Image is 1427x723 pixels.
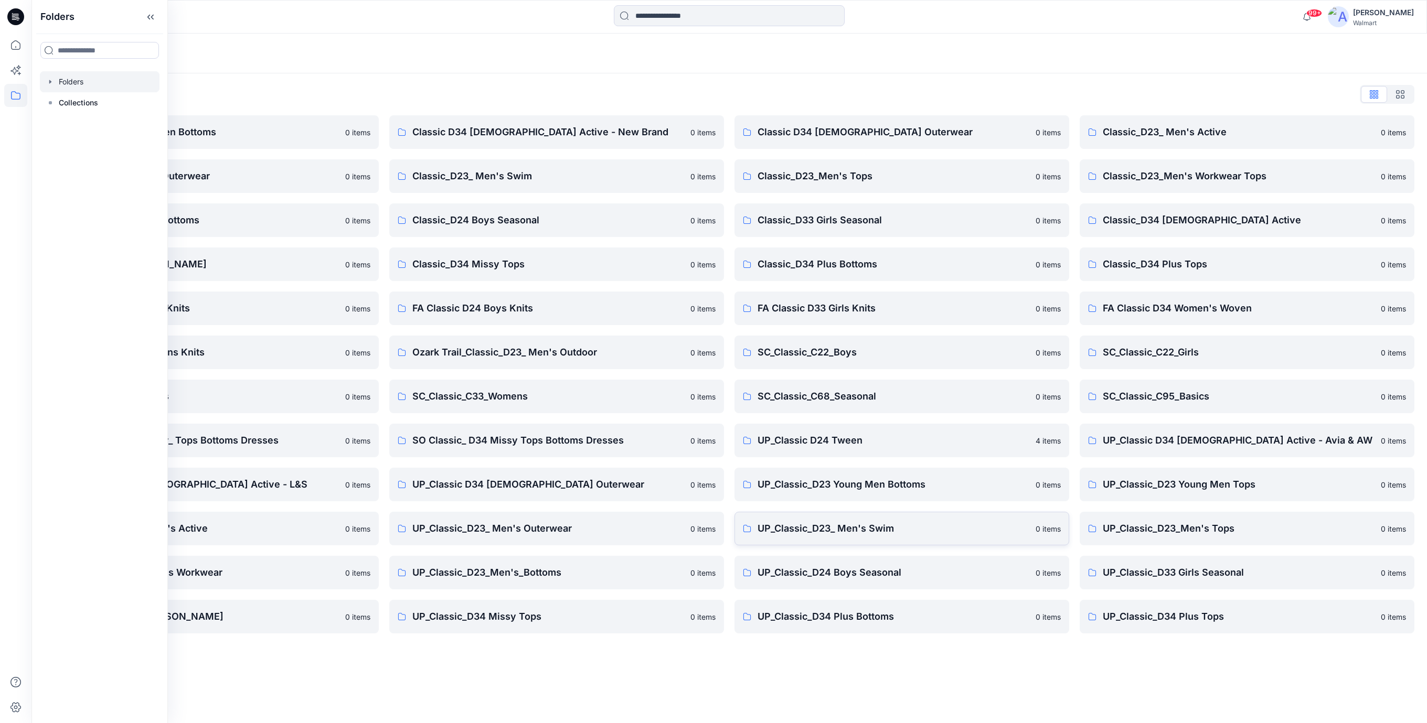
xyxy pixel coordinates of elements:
[758,345,1029,360] p: SC_Classic_C22_Boys
[412,565,684,580] p: UP_Classic_D23_Men's_Bottoms
[44,292,379,325] a: FA Classic D23 Mens Knits0 items
[690,259,716,270] p: 0 items
[1036,127,1061,138] p: 0 items
[412,477,684,492] p: UP_Classic D34 [DEMOGRAPHIC_DATA] Outerwear
[1103,433,1375,448] p: UP_Classic D34 [DEMOGRAPHIC_DATA] Active - Avia & AW
[44,512,379,545] a: UP_Classic_D23_ Men's Active0 items
[412,609,684,624] p: UP_Classic_D34 Missy Tops
[734,247,1069,281] a: Classic_D34 Plus Bottoms0 items
[345,303,370,314] p: 0 items
[1381,391,1406,402] p: 0 items
[345,259,370,270] p: 0 items
[1381,259,1406,270] p: 0 items
[758,169,1029,184] p: Classic_D23_Men's Tops
[1080,203,1414,237] a: Classic_D34 [DEMOGRAPHIC_DATA] Active0 items
[412,257,684,272] p: Classic_D34 Missy Tops
[1381,303,1406,314] p: 0 items
[1103,609,1375,624] p: UP_Classic_D34 Plus Tops
[1381,435,1406,446] p: 0 items
[1306,9,1322,17] span: 99+
[412,345,684,360] p: Ozark Trail_Classic_D23_ Men's Outdoor
[1080,292,1414,325] a: FA Classic D34 Women's Woven0 items
[1381,127,1406,138] p: 0 items
[1036,567,1061,578] p: 0 items
[1103,477,1375,492] p: UP_Classic_D23 Young Men Tops
[389,292,724,325] a: FA Classic D24 Boys Knits0 items
[67,125,339,139] p: Classic D23 Young Men Bottoms
[734,292,1069,325] a: FA Classic D33 Girls Knits0 items
[690,347,716,358] p: 0 items
[59,96,98,109] p: Collections
[1080,424,1414,457] a: UP_Classic D34 [DEMOGRAPHIC_DATA] Active - Avia & AW0 items
[67,389,339,404] p: SC_Classic_C23_Mens
[734,600,1069,633] a: UP_Classic_D34 Plus Bottoms0 items
[44,468,379,501] a: UP_Classic D34 [DEMOGRAPHIC_DATA] Active - L&S0 items
[1036,611,1061,622] p: 0 items
[412,169,684,184] p: Classic_D23_ Men's Swim
[690,479,716,490] p: 0 items
[1353,19,1414,27] div: Walmart
[345,171,370,182] p: 0 items
[1103,301,1375,316] p: FA Classic D34 Women's Woven
[67,301,339,316] p: FA Classic D23 Mens Knits
[1036,259,1061,270] p: 0 items
[44,336,379,369] a: FA Classic D34 Womens Knits0 items
[758,609,1029,624] p: UP_Classic_D34 Plus Bottoms
[1381,611,1406,622] p: 0 items
[1103,257,1375,272] p: Classic_D34 Plus Tops
[1103,389,1375,404] p: SC_Classic_C95_Basics
[67,609,339,624] p: UP_Classic_D34 [PERSON_NAME]
[758,521,1029,536] p: UP_Classic_D23_ Men's Swim
[1080,247,1414,281] a: Classic_D34 Plus Tops0 items
[690,567,716,578] p: 0 items
[1381,479,1406,490] p: 0 items
[389,115,724,149] a: Classic D34 [DEMOGRAPHIC_DATA] Active - New Brand0 items
[44,556,379,589] a: UP_Classic_D23_Men's Workwear0 items
[389,424,724,457] a: SO Classic_ D34 Missy Tops Bottoms Dresses0 items
[412,125,684,139] p: Classic D34 [DEMOGRAPHIC_DATA] Active - New Brand
[1103,521,1375,536] p: UP_Classic_D23_Men's Tops
[67,169,339,184] p: Classic_D23_ Men's Outerwear
[1036,523,1061,534] p: 0 items
[690,523,716,534] p: 0 items
[389,556,724,589] a: UP_Classic_D23_Men's_Bottoms0 items
[1080,380,1414,413] a: SC_Classic_C95_Basics0 items
[1381,171,1406,182] p: 0 items
[758,565,1029,580] p: UP_Classic_D24 Boys Seasonal
[1381,215,1406,226] p: 0 items
[44,600,379,633] a: UP_Classic_D34 [PERSON_NAME]0 items
[44,159,379,193] a: Classic_D23_ Men's Outerwear0 items
[1353,6,1414,19] div: [PERSON_NAME]
[345,215,370,226] p: 0 items
[1381,347,1406,358] p: 0 items
[67,213,339,228] p: Classic_D23_Men's_Bottoms
[44,424,379,457] a: Scoop _ Classic Missy_ Tops Bottoms Dresses0 items
[412,389,684,404] p: SC_Classic_C33_Womens
[758,125,1029,139] p: Classic D34 [DEMOGRAPHIC_DATA] Outerwear
[734,115,1069,149] a: Classic D34 [DEMOGRAPHIC_DATA] Outerwear0 items
[734,556,1069,589] a: UP_Classic_D24 Boys Seasonal0 items
[412,213,684,228] p: Classic_D24 Boys Seasonal
[1103,213,1375,228] p: Classic_D34 [DEMOGRAPHIC_DATA] Active
[345,347,370,358] p: 0 items
[758,213,1029,228] p: Classic_D33 Girls Seasonal
[389,336,724,369] a: Ozark Trail_Classic_D23_ Men's Outdoor0 items
[1103,169,1375,184] p: Classic_D23_Men's Workwear Tops
[44,380,379,413] a: SC_Classic_C23_Mens0 items
[1036,435,1061,446] p: 4 items
[1328,6,1349,27] img: avatar
[389,380,724,413] a: SC_Classic_C33_Womens0 items
[734,203,1069,237] a: Classic_D33 Girls Seasonal0 items
[389,203,724,237] a: Classic_D24 Boys Seasonal0 items
[345,479,370,490] p: 0 items
[67,433,339,448] p: Scoop _ Classic Missy_ Tops Bottoms Dresses
[345,611,370,622] p: 0 items
[1036,171,1061,182] p: 0 items
[1080,115,1414,149] a: Classic_D23_ Men's Active0 items
[758,301,1029,316] p: FA Classic D33 Girls Knits
[67,565,339,580] p: UP_Classic_D23_Men's Workwear
[734,380,1069,413] a: SC_Classic_C68_Seasonal0 items
[389,468,724,501] a: UP_Classic D34 [DEMOGRAPHIC_DATA] Outerwear0 items
[1103,565,1375,580] p: UP_Classic_D33 Girls Seasonal
[1036,215,1061,226] p: 0 items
